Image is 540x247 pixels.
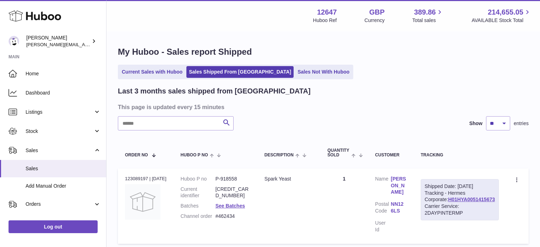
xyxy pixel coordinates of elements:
[118,86,311,96] h2: Last 3 months sales shipped from [GEOGRAPHIC_DATA]
[264,176,313,182] div: Spark Yeast
[369,7,384,17] strong: GBP
[26,201,93,208] span: Orders
[425,183,495,190] div: Shipped Date: [DATE]
[26,34,90,48] div: [PERSON_NAME]
[421,153,499,157] div: Tracking
[9,220,98,233] a: Log out
[9,36,19,47] img: peter@pinter.co.uk
[514,120,529,127] span: entries
[375,201,391,216] dt: Postal Code
[391,176,407,196] a: [PERSON_NAME]
[118,46,529,58] h1: My Huboo - Sales report Shipped
[317,7,337,17] strong: 12647
[26,109,93,116] span: Listings
[448,197,495,202] a: H01HYA0051415673
[26,128,93,135] span: Stock
[264,153,294,157] span: Description
[216,213,250,220] dd: #462434
[26,165,101,172] span: Sales
[412,7,444,24] a: 389.86 Total sales
[125,184,160,220] img: no-photo.jpg
[295,66,352,78] a: Sales Not With Huboo
[327,148,350,157] span: Quantity Sold
[375,220,391,233] dt: User Id
[181,213,216,220] dt: Channel order
[488,7,523,17] span: 214,655.05
[320,168,368,244] td: 1
[375,153,407,157] div: Customer
[186,66,294,78] a: Sales Shipped From [GEOGRAPHIC_DATA]
[375,176,391,198] dt: Name
[425,203,495,216] div: Carrier Service: 2DAYPINTERMP
[412,17,444,24] span: Total sales
[391,201,407,214] a: NN12 6LS
[216,203,245,209] a: See Batches
[125,176,167,182] div: 123089197 | [DATE]
[118,103,527,111] h3: This page is updated every 15 minutes
[181,153,208,157] span: Huboo P no
[26,70,101,77] span: Home
[181,176,216,182] dt: Huboo P no
[216,176,250,182] dd: P-918558
[471,17,531,24] span: AVAILABLE Stock Total
[26,183,101,189] span: Add Manual Order
[313,17,337,24] div: Huboo Ref
[181,186,216,199] dt: Current identifier
[26,90,101,96] span: Dashboard
[181,203,216,209] dt: Batches
[469,120,482,127] label: Show
[119,66,185,78] a: Current Sales with Huboo
[365,17,385,24] div: Currency
[125,153,148,157] span: Order No
[414,7,436,17] span: 389.86
[26,42,180,47] span: [PERSON_NAME][EMAIL_ADDRESS][PERSON_NAME][DOMAIN_NAME]
[471,7,531,24] a: 214,655.05 AVAILABLE Stock Total
[216,186,250,199] dd: [CREDIT_CARD_NUMBER]
[421,179,499,220] div: Tracking - Hermes Corporate:
[26,147,93,154] span: Sales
